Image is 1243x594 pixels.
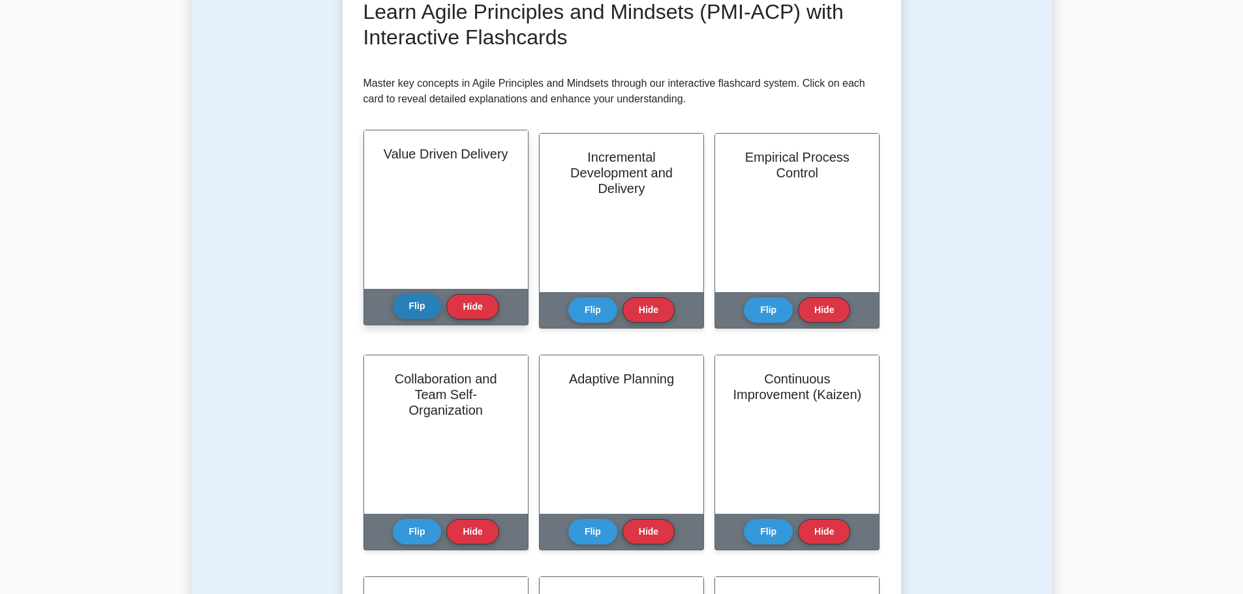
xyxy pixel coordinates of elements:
[380,146,512,162] h2: Value Driven Delivery
[446,519,499,544] button: Hide
[798,519,850,544] button: Hide
[363,76,880,107] p: Master key concepts in Agile Principles and Mindsets through our interactive flashcard system. Cl...
[731,149,863,181] h2: Empirical Process Control
[622,297,675,323] button: Hide
[731,371,863,402] h2: Continuous Improvement (Kaizen)
[380,371,512,418] h2: Collaboration and Team Self-Organization
[798,297,850,323] button: Hide
[393,519,442,544] button: Flip
[555,371,688,387] h2: Adaptive Planning
[555,149,688,196] h2: Incremental Development and Delivery
[568,297,617,323] button: Flip
[393,293,442,319] button: Flip
[568,519,617,544] button: Flip
[446,294,499,319] button: Hide
[744,519,793,544] button: Flip
[744,297,793,323] button: Flip
[622,519,675,544] button: Hide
